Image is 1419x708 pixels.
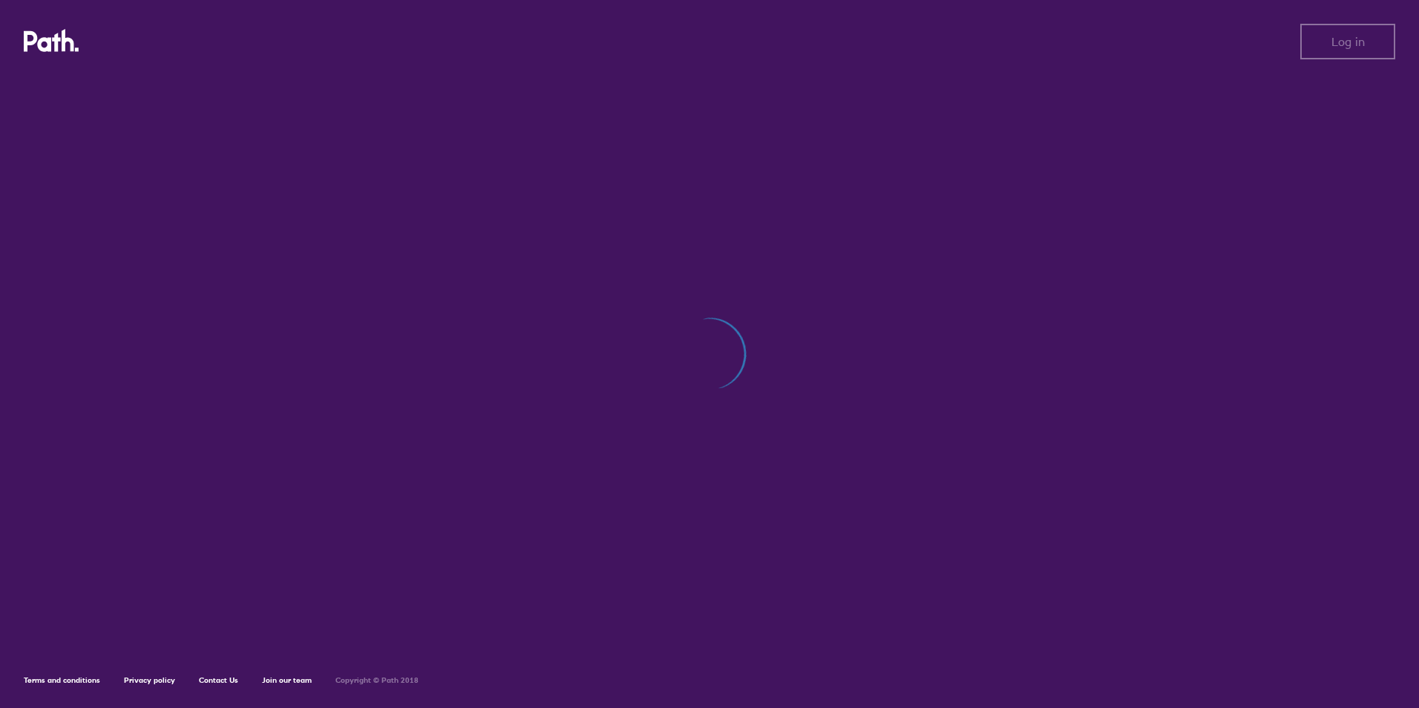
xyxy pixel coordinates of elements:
[24,675,100,685] a: Terms and conditions
[1331,35,1365,48] span: Log in
[262,675,312,685] a: Join our team
[199,675,238,685] a: Contact Us
[335,676,419,685] h6: Copyright © Path 2018
[1300,24,1395,59] button: Log in
[124,675,175,685] a: Privacy policy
